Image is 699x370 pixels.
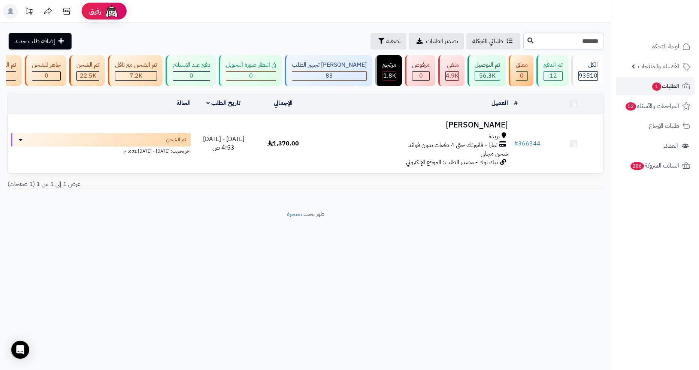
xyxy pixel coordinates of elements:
div: مرتجع [382,61,396,69]
span: 1,370.00 [267,139,299,148]
a: مرتجع 1.8K [374,55,403,86]
span: بريدة [488,132,500,141]
span: [DATE] - [DATE] 4:53 ص [203,135,244,152]
div: 0 [516,72,527,80]
span: لوحة التحكم [651,41,679,52]
a: #366344 [514,139,541,148]
div: [PERSON_NAME] تجهيز الطلب [292,61,367,69]
a: السلات المتروكة286 [616,157,695,175]
div: عرض 1 إلى 1 من 1 (1 صفحات) [2,180,306,189]
a: تحديثات المنصة [20,4,39,21]
div: مرفوض [412,61,430,69]
a: الطلبات1 [616,77,695,95]
a: جاهز للشحن 0 [23,55,68,86]
span: تم الشحن [166,136,186,144]
span: 0 [419,71,423,80]
div: تم التوصيل [475,61,500,69]
a: العميل [491,99,508,108]
span: 56.3K [479,71,496,80]
div: 0 [226,72,276,80]
span: طلبات الإرجاع [649,121,679,131]
a: دفع عند الاستلام 0 [164,55,217,86]
div: 1786 [383,72,396,80]
a: المراجعات والأسئلة52 [616,97,695,115]
div: في انتظار صورة التحويل [226,61,276,69]
a: تم الشحن مع ناقل 7.2K [106,55,164,86]
span: # [514,139,518,148]
span: 4.9K [446,71,459,80]
a: تصدير الطلبات [409,33,464,49]
div: 0 [32,72,60,80]
a: متجرة [287,210,300,219]
div: اخر تحديث: [DATE] - [DATE] 5:01 م [11,147,191,154]
div: ملغي [445,61,459,69]
span: 22.5K [80,71,96,80]
div: الكل [578,61,598,69]
div: دفع عند الاستلام [173,61,210,69]
a: تم التوصيل 56.3K [466,55,507,86]
span: 1.8K [383,71,396,80]
span: 0 [249,71,253,80]
h3: [PERSON_NAME] [316,121,508,129]
span: تيك توك - مصدر الطلب: الموقع الإلكتروني [406,158,498,167]
a: [PERSON_NAME] تجهيز الطلب 83 [283,55,374,86]
span: السلات المتروكة [630,160,679,171]
span: رفيق [89,7,101,16]
span: طلباتي المُوكلة [472,37,503,46]
span: إضافة طلب جديد [15,37,55,46]
span: تصفية [386,37,400,46]
div: 22526 [77,72,99,80]
a: الكل93510 [570,55,605,86]
a: العملاء [616,137,695,155]
span: 1 [652,82,661,91]
a: إضافة طلب جديد [9,33,72,49]
div: 56259 [475,72,500,80]
span: 7.2K [130,71,142,80]
a: في انتظار صورة التحويل 0 [217,55,283,86]
div: 83 [292,72,366,80]
div: 7223 [115,72,157,80]
span: 52 [626,102,636,111]
div: جاهز للشحن [32,61,61,69]
a: تم الدفع 12 [535,55,570,86]
span: 286 [630,162,644,170]
a: تاريخ الطلب [206,99,240,108]
a: لوحة التحكم [616,37,695,55]
a: ملغي 4.9K [437,55,466,86]
div: تم الدفع [544,61,563,69]
img: ai-face.png [104,4,119,19]
button: تصفية [370,33,406,49]
a: # [514,99,518,108]
div: 0 [173,72,210,80]
div: تم الشحن [76,61,99,69]
span: المراجعات والأسئلة [625,101,679,111]
span: 0 [45,71,48,80]
a: طلبات الإرجاع [616,117,695,135]
span: العملاء [663,141,678,151]
div: 4940 [446,72,459,80]
a: طلباتي المُوكلة [466,33,520,49]
span: 12 [550,71,557,80]
a: تم الشحن 22.5K [68,55,106,86]
div: معلق [516,61,528,69]
a: مرفوض 0 [403,55,437,86]
div: Open Intercom Messenger [11,341,29,359]
div: تم الشحن مع ناقل [115,61,157,69]
span: 0 [190,71,193,80]
span: شحن مجاني [481,149,508,158]
span: 93510 [579,71,597,80]
div: 12 [544,72,562,80]
span: تصدير الطلبات [426,37,458,46]
a: الحالة [176,99,191,108]
a: الإجمالي [274,99,293,108]
span: تمارا - فاتورتك حتى 4 دفعات بدون فوائد [408,141,497,150]
div: 0 [412,72,429,80]
a: معلق 0 [507,55,535,86]
span: 0 [520,71,524,80]
span: الطلبات [651,81,679,91]
span: 83 [326,71,333,80]
span: الأقسام والمنتجات [638,61,679,72]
